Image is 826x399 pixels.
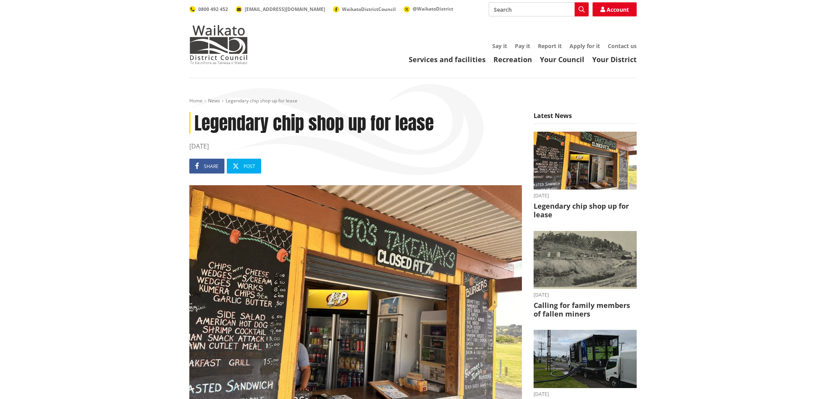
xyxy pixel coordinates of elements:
[538,42,562,50] a: Report it
[342,6,396,13] span: WaikatoDistrictCouncil
[227,159,261,174] a: Post
[534,132,637,219] a: Outdoor takeaway stand with chalkboard menus listing various foods, like burgers and chips. A fri...
[236,6,325,13] a: [EMAIL_ADDRESS][DOMAIN_NAME]
[534,392,637,397] time: [DATE]
[534,301,637,318] h3: Calling for family members of fallen miners
[534,112,637,124] h5: Latest News
[244,163,255,170] span: Post
[593,2,637,16] a: Account
[608,42,637,50] a: Contact us
[492,42,507,50] a: Say it
[413,5,453,12] span: @WaikatoDistrict
[204,163,219,170] span: Share
[570,42,600,50] a: Apply for it
[534,202,637,219] h3: Legendary chip shop up for lease
[534,132,637,190] img: Jo's takeaways, Papahua Reserve, Raglan
[189,98,637,104] nav: breadcrumb
[534,193,637,198] time: [DATE]
[189,25,248,64] img: Waikato District Council - Te Kaunihera aa Takiwaa o Waikato
[189,97,203,104] a: Home
[226,97,297,104] span: Legendary chip shop up for lease
[404,5,453,12] a: @WaikatoDistrict
[189,112,522,134] h1: Legendary chip shop up for lease
[534,231,637,318] a: A black-and-white historic photograph shows a hillside with trees, small buildings, and cylindric...
[540,55,584,64] a: Your Council
[534,293,637,297] time: [DATE]
[245,6,325,13] span: [EMAIL_ADDRESS][DOMAIN_NAME]
[189,6,228,13] a: 0800 492 452
[493,55,532,64] a: Recreation
[409,55,486,64] a: Services and facilities
[515,42,530,50] a: Pay it
[534,231,637,289] img: Glen Afton Mine 1939
[189,159,224,174] a: Share
[592,55,637,64] a: Your District
[489,2,589,16] input: Search input
[198,6,228,13] span: 0800 492 452
[208,97,220,104] a: News
[333,6,396,13] a: WaikatoDistrictCouncil
[189,141,522,151] time: [DATE]
[534,330,637,388] img: NO-DES unit flushing water pipes in Huntly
